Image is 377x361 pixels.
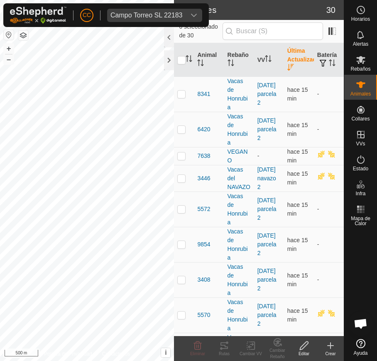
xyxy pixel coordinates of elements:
th: Batería [314,43,344,77]
span: 5570 [197,311,210,319]
span: Infra [355,191,365,196]
a: [DATE] parcela 2 [257,268,277,292]
div: Vacas de Honrubia [228,263,251,297]
th: Animal [194,43,224,77]
span: 29 sept 2025, 8:48 [287,272,308,287]
button: – [4,54,14,64]
p-sorticon: Activar para ordenar [228,61,234,67]
div: Crear [317,351,344,357]
div: Rutas [211,351,237,357]
app-display-virtual-paddock-transition: - [257,152,259,159]
td: - [314,112,344,147]
th: Última Actualización [284,43,314,77]
div: Vacas de Honrubia [228,192,251,227]
span: 30 [326,4,335,16]
p-sorticon: Activar para ordenar [265,56,272,63]
a: [DATE] parcela 2 [257,82,277,106]
span: VVs [356,141,365,146]
button: i [161,348,170,357]
p-sorticon: Activar para ordenar [197,61,204,67]
th: VV [254,43,284,77]
span: 9854 [197,240,210,249]
span: 29 sept 2025, 8:48 [287,201,308,217]
td: - [314,227,344,262]
span: i [165,349,166,356]
div: Cambiar Rebaño [264,347,291,360]
a: Contáctenos [102,350,130,358]
span: 0 seleccionado de 30 [179,22,222,40]
p-sorticon: Activar para ordenar [287,65,294,72]
a: Política de Privacidad [44,350,92,358]
h2: Animales [179,5,326,15]
span: CC [83,11,91,20]
div: Chat abierto [348,311,373,336]
span: Collares [351,116,370,121]
span: Eliminar [190,351,205,356]
span: 3408 [197,275,210,284]
a: [DATE] parcela 2 [257,197,277,221]
span: 29 sept 2025, 8:48 [287,237,308,252]
span: Mapa de Calor [346,216,375,226]
div: dropdown trigger [186,9,202,22]
span: Animales [350,91,371,96]
td: - [314,192,344,227]
span: 29 sept 2025, 8:48 [287,86,308,102]
span: 29 sept 2025, 8:48 [287,170,308,186]
p-sorticon: Activar para ordenar [329,61,335,67]
span: Estado [353,166,368,171]
a: [DATE] parcela 2 [257,232,277,256]
span: Rebaños [350,66,370,71]
span: Ayuda [354,351,368,356]
span: 6420 [197,125,210,134]
a: [DATE] navazo 2 [257,166,276,190]
span: 5572 [197,205,210,214]
span: 3446 [197,174,210,183]
th: Rebaño [224,43,254,77]
span: Horarios [351,17,370,22]
button: Capas del Mapa [18,30,28,40]
span: Campo Torreo SL 22183 [107,9,186,22]
span: 7638 [197,152,210,160]
span: 29 sept 2025, 8:48 [287,307,308,323]
div: Vacas de Honrubia [228,298,251,333]
input: Buscar (S) [223,22,323,40]
td: - [314,76,344,112]
span: 8341 [197,90,210,98]
div: Cambiar VV [237,351,264,357]
p-sorticon: Activar para ordenar [186,56,192,63]
a: [DATE] parcela 2 [257,303,277,327]
td: - [314,262,344,297]
span: Alertas [353,42,368,47]
span: 29 sept 2025, 8:48 [287,148,308,164]
span: 29 sept 2025, 8:48 [287,122,308,137]
a: [DATE] parcela 2 [257,117,277,141]
div: Campo Torreo SL 22183 [110,12,182,19]
div: Vacas de Honrubia [228,112,251,147]
img: Logo Gallagher [10,7,66,24]
div: Vacas de Honrubia [228,227,251,262]
button: + [4,44,14,54]
button: Restablecer Mapa [4,30,14,40]
div: Editar [291,351,317,357]
div: VEGANO [228,147,251,165]
div: Vacas del NAVAZO [228,165,251,192]
div: Vacas de Honrubia [228,77,251,112]
a: Ayuda [344,336,377,359]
